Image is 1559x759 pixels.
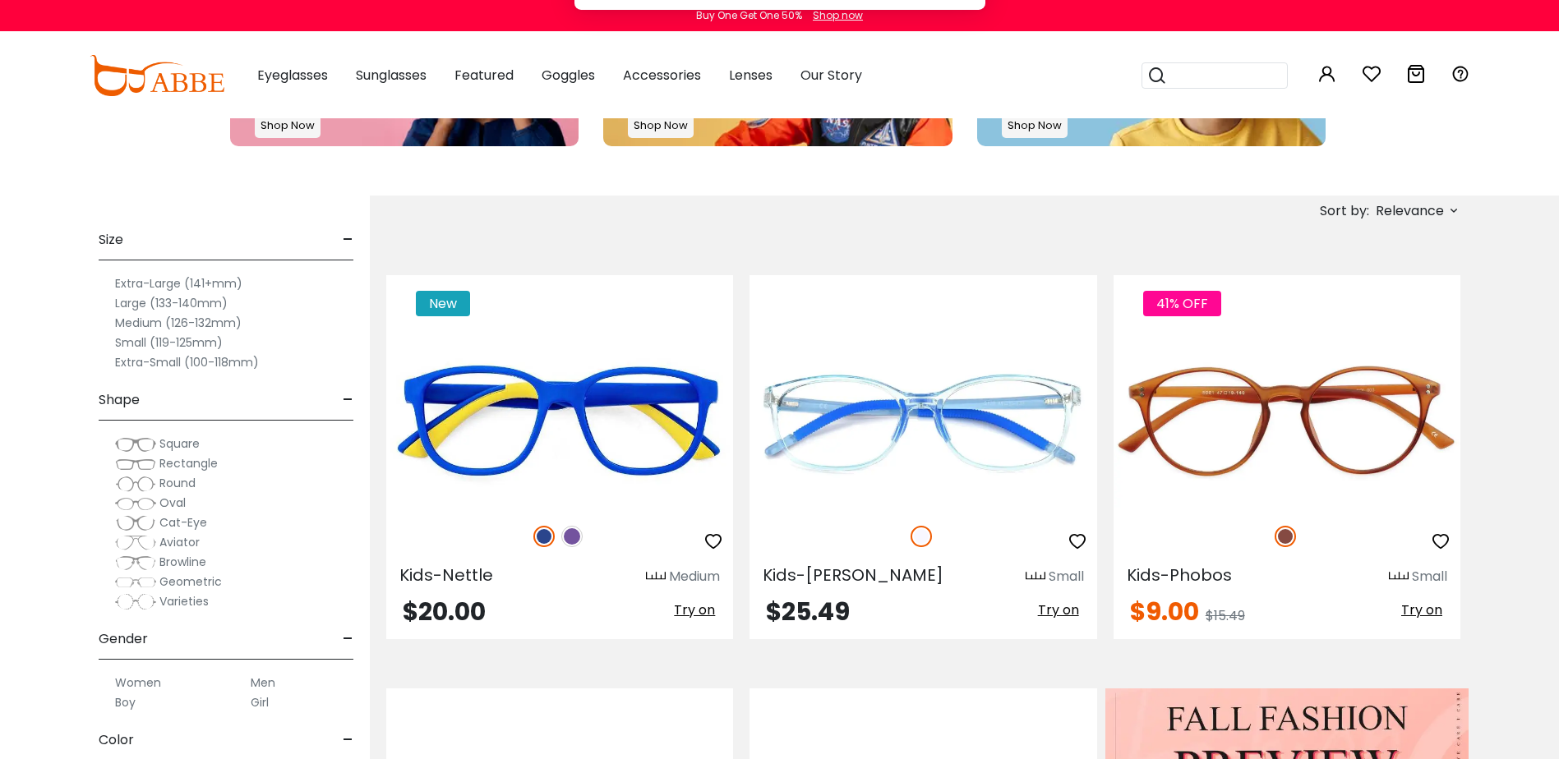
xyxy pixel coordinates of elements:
img: notification icon [594,20,660,85]
span: $15.49 [1206,606,1245,625]
img: Varieties.png [115,593,156,610]
label: Large (133-140mm) [115,293,228,313]
span: 41% OFF [1143,291,1221,316]
img: size ruler [646,571,666,583]
span: Sort by: [1320,201,1369,220]
label: Medium (126-132mm) [115,313,242,333]
span: Geometric [159,573,222,590]
span: - [343,220,353,260]
button: Try on [669,600,720,621]
img: Aviator.png [115,535,156,551]
span: Kids-[PERSON_NAME] [763,563,943,586]
button: Subscribe [860,85,965,126]
button: Try on [1396,600,1447,621]
span: Try on [674,600,715,619]
img: Rectangle.png [115,456,156,472]
label: Boy [115,692,136,712]
span: Try on [1038,600,1079,619]
label: Small (119-125mm) [115,333,223,352]
span: - [343,619,353,659]
img: size ruler [1389,571,1409,583]
span: Square [159,435,200,452]
span: Kids-Nettle [399,563,493,586]
button: Try on [1033,600,1084,621]
label: Extra-Small (100-118mm) [115,352,259,372]
div: Medium [669,567,720,586]
img: Square.png [115,436,156,453]
img: Brown Kids-Phobos - TR ,Light Weight [1114,334,1460,508]
label: Women [115,673,161,692]
span: Browline [159,554,206,570]
span: $25.49 [766,594,850,629]
span: - [343,380,353,420]
div: Subscribe to our notifications for the latest news and updates. You can disable anytime. [660,20,966,57]
div: Small [1412,567,1447,586]
img: Round.png [115,476,156,492]
span: Aviator [159,534,200,550]
span: Try on [1401,600,1442,619]
span: Cat-Eye [159,514,207,531]
span: Round [159,475,196,491]
img: Oval.png [115,495,156,512]
img: Blue Kids-Nettle - TR ,Universal Bridge Fit [386,334,733,508]
span: Gender [99,619,148,659]
span: Kids-Phobos [1127,563,1232,586]
img: Geometric.png [115,574,156,591]
label: Extra-Large (141+mm) [115,274,242,293]
span: Varieties [159,593,209,609]
span: Rectangle [159,455,218,471]
span: Relevance [1376,196,1444,226]
span: Shape [99,380,140,420]
span: Size [99,220,123,260]
img: Brown [1275,526,1296,547]
span: New [416,291,470,316]
div: Small [1049,567,1084,586]
img: Translucent Kids-Willy - TR ,Adjust Nose Pads [750,334,1096,508]
label: Girl [251,692,269,712]
img: Purple [561,526,583,547]
img: Blue [533,526,555,547]
span: $20.00 [403,594,486,629]
img: Translucent [911,526,932,547]
img: Cat-Eye.png [115,515,156,531]
label: Men [251,673,275,692]
span: Oval [159,494,186,511]
span: $9.00 [1130,594,1199,629]
img: size ruler [1026,571,1045,583]
img: Browline.png [115,554,156,571]
button: Later [776,85,850,126]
